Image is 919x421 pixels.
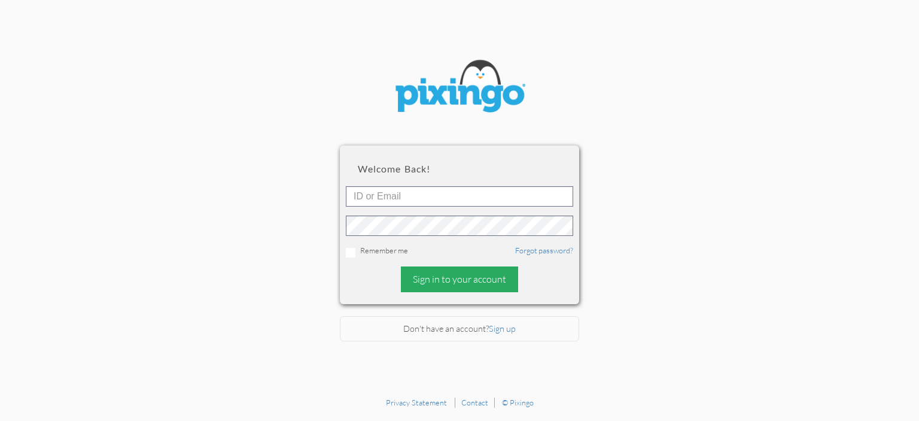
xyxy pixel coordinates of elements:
[340,316,579,342] div: Don't have an account?
[346,245,573,258] div: Remember me
[515,246,573,255] a: Forgot password?
[401,266,518,292] div: Sign in to your account
[386,398,447,407] a: Privacy Statement
[502,398,534,407] a: © Pixingo
[489,323,516,334] a: Sign up
[461,398,488,407] a: Contact
[346,186,573,207] input: ID or Email
[358,163,561,174] h2: Welcome back!
[388,54,531,122] img: pixingo logo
